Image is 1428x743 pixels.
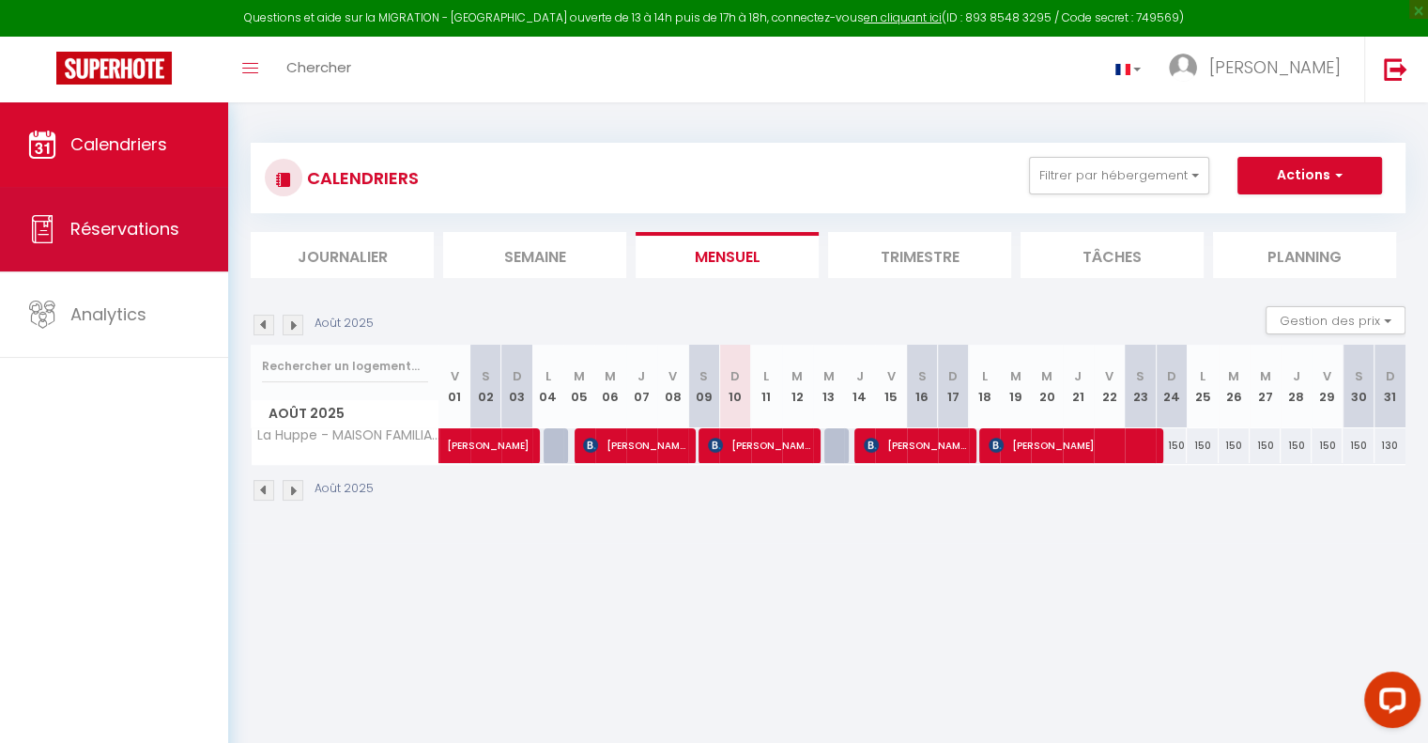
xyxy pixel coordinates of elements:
th: 05 [563,345,594,428]
a: ... [PERSON_NAME] [1155,37,1364,102]
button: Gestion des prix [1266,306,1405,334]
a: en cliquant ici [864,9,942,25]
abbr: L [545,367,551,385]
button: Actions [1237,157,1382,194]
img: logout [1384,57,1407,81]
abbr: V [886,367,895,385]
abbr: M [1228,367,1239,385]
abbr: S [1136,367,1144,385]
th: 30 [1343,345,1374,428]
th: 12 [782,345,813,428]
span: [PERSON_NAME] [1209,55,1341,79]
abbr: M [1259,367,1270,385]
abbr: J [637,367,645,385]
abbr: D [1386,367,1395,385]
th: 13 [813,345,844,428]
th: 31 [1374,345,1405,428]
span: Réservations [70,217,179,240]
th: 07 [626,345,657,428]
span: [PERSON_NAME] [864,427,967,463]
abbr: D [513,367,522,385]
span: [PERSON_NAME] [447,418,576,454]
button: Filtrer par hébergement [1029,157,1209,194]
abbr: V [1105,367,1113,385]
p: Août 2025 [315,480,374,498]
abbr: V [1323,367,1331,385]
abbr: S [1354,367,1362,385]
li: Tâches [1021,232,1204,278]
span: [PERSON_NAME] [583,427,686,463]
span: La Huppe - MAISON FAMILIALE AVEC JARDIN, [GEOGRAPHIC_DATA], PROCHE PLAGE [254,428,442,442]
abbr: M [605,367,616,385]
img: Super Booking [56,52,172,85]
li: Planning [1213,232,1396,278]
li: Journalier [251,232,434,278]
abbr: D [1167,367,1176,385]
div: 150 [1312,428,1343,463]
th: 15 [875,345,906,428]
span: Analytics [70,302,146,326]
span: Chercher [286,57,351,77]
abbr: M [1041,367,1052,385]
div: 150 [1156,428,1187,463]
span: Août 2025 [252,400,438,427]
th: 08 [657,345,688,428]
th: 14 [844,345,875,428]
th: 28 [1281,345,1312,428]
li: Semaine [443,232,626,278]
th: 23 [1125,345,1156,428]
abbr: S [482,367,490,385]
img: ... [1169,54,1197,82]
span: [PERSON_NAME] [989,427,1154,463]
th: 02 [470,345,501,428]
th: 24 [1156,345,1187,428]
th: 01 [439,345,470,428]
span: Calendriers [70,132,167,156]
abbr: M [574,367,585,385]
th: 18 [969,345,1000,428]
div: 150 [1343,428,1374,463]
abbr: S [699,367,708,385]
th: 19 [1000,345,1031,428]
input: Rechercher un logement... [262,349,428,383]
abbr: L [982,367,988,385]
th: 29 [1312,345,1343,428]
div: 150 [1219,428,1250,463]
th: 10 [719,345,750,428]
abbr: M [791,367,803,385]
li: Trimestre [828,232,1011,278]
div: 130 [1374,428,1405,463]
p: Août 2025 [315,315,374,333]
th: 21 [1063,345,1094,428]
abbr: J [1074,367,1082,385]
abbr: L [763,367,769,385]
h3: CALENDRIERS [302,157,419,199]
abbr: S [918,367,927,385]
th: 03 [501,345,532,428]
th: 20 [1031,345,1062,428]
abbr: M [823,367,835,385]
a: Chercher [272,37,365,102]
abbr: J [856,367,864,385]
th: 09 [688,345,719,428]
div: 150 [1250,428,1281,463]
div: 150 [1187,428,1218,463]
th: 17 [938,345,969,428]
abbr: L [1200,367,1205,385]
th: 06 [595,345,626,428]
th: 11 [751,345,782,428]
th: 26 [1219,345,1250,428]
abbr: V [668,367,677,385]
abbr: J [1293,367,1300,385]
div: 150 [1281,428,1312,463]
abbr: M [1010,367,1021,385]
abbr: V [451,367,459,385]
th: 04 [532,345,563,428]
abbr: D [730,367,740,385]
abbr: D [948,367,958,385]
span: [PERSON_NAME] [708,427,811,463]
li: Mensuel [636,232,819,278]
th: 25 [1187,345,1218,428]
a: [PERSON_NAME] [439,428,470,464]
